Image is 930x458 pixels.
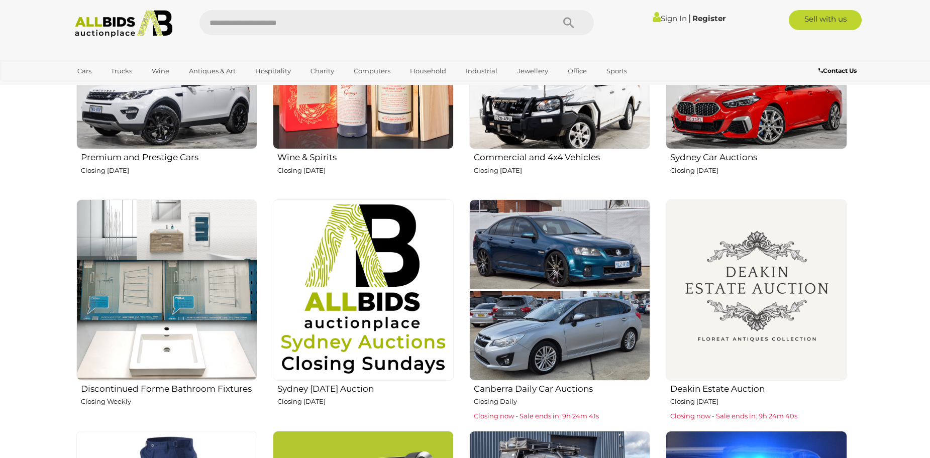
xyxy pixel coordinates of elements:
[666,199,847,380] img: Deakin Estate Auction
[81,382,257,394] h2: Discontinued Forme Bathroom Fixtures
[76,199,257,422] a: Discontinued Forme Bathroom Fixtures Closing Weekly
[561,63,593,79] a: Office
[81,396,257,407] p: Closing Weekly
[670,150,847,162] h2: Sydney Car Auctions
[474,412,599,420] span: Closing now - Sale ends in: 9h 24m 41s
[469,199,650,422] a: Canberra Daily Car Auctions Closing Daily Closing now - Sale ends in: 9h 24m 41s
[277,382,454,394] h2: Sydney [DATE] Auction
[692,14,726,23] a: Register
[273,199,454,380] img: Sydney Sunday Auction
[670,412,797,420] span: Closing now - Sale ends in: 9h 24m 40s
[71,63,98,79] a: Cars
[459,63,504,79] a: Industrial
[670,382,847,394] h2: Deakin Estate Auction
[81,150,257,162] h2: Premium and Prestige Cars
[277,396,454,407] p: Closing [DATE]
[277,165,454,176] p: Closing [DATE]
[670,396,847,407] p: Closing [DATE]
[272,199,454,422] a: Sydney [DATE] Auction Closing [DATE]
[69,10,178,38] img: Allbids.com.au
[474,396,650,407] p: Closing Daily
[665,199,847,422] a: Deakin Estate Auction Closing [DATE] Closing now - Sale ends in: 9h 24m 40s
[474,150,650,162] h2: Commercial and 4x4 Vehicles
[510,63,555,79] a: Jewellery
[347,63,397,79] a: Computers
[403,63,453,79] a: Household
[818,67,857,74] b: Contact Us
[76,199,257,380] img: Discontinued Forme Bathroom Fixtures
[249,63,297,79] a: Hospitality
[670,165,847,176] p: Closing [DATE]
[653,14,687,23] a: Sign In
[81,165,257,176] p: Closing [DATE]
[474,382,650,394] h2: Canberra Daily Car Auctions
[544,10,594,35] button: Search
[474,165,650,176] p: Closing [DATE]
[105,63,139,79] a: Trucks
[71,79,155,96] a: [GEOGRAPHIC_DATA]
[304,63,341,79] a: Charity
[277,150,454,162] h2: Wine & Spirits
[600,63,634,79] a: Sports
[182,63,242,79] a: Antiques & Art
[789,10,862,30] a: Sell with us
[688,13,691,24] span: |
[145,63,176,79] a: Wine
[469,199,650,380] img: Canberra Daily Car Auctions
[818,65,859,76] a: Contact Us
